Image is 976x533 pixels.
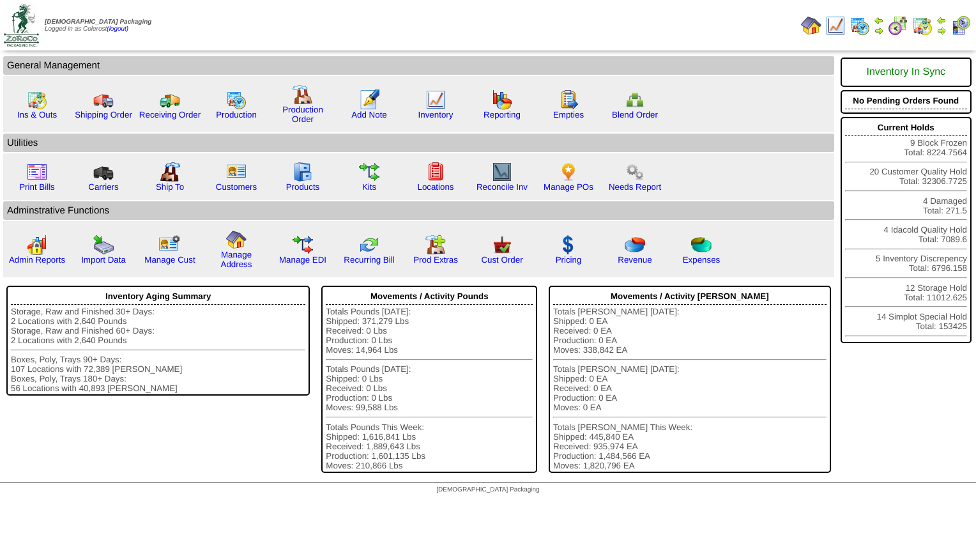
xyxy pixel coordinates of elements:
[27,235,47,255] img: graph2.png
[544,182,593,192] a: Manage POs
[81,255,126,265] a: Import Data
[282,105,323,124] a: Production Order
[9,255,65,265] a: Admin Reports
[3,134,834,152] td: Utilities
[93,235,114,255] img: import.gif
[344,255,394,265] a: Recurring Bill
[418,110,454,120] a: Inventory
[425,235,446,255] img: prodextras.gif
[362,182,376,192] a: Kits
[45,19,151,33] span: Logged in as Colerost
[279,255,326,265] a: Manage EDI
[912,15,933,36] img: calendarinout.gif
[618,255,652,265] a: Revenue
[156,182,184,192] a: Ship To
[226,229,247,250] img: home.gif
[27,162,47,182] img: invoice2.gif
[936,26,947,36] img: arrowright.gif
[492,235,512,255] img: cust_order.png
[45,19,151,26] span: [DEMOGRAPHIC_DATA] Packaging
[359,235,379,255] img: reconcile.gif
[417,182,454,192] a: Locations
[4,4,39,47] img: zoroco-logo-small.webp
[492,89,512,110] img: graph.gif
[625,89,645,110] img: network.png
[293,235,313,255] img: edi.gif
[216,110,257,120] a: Production
[286,182,320,192] a: Products
[625,235,645,255] img: pie_chart.png
[558,235,579,255] img: dollar.gif
[801,15,821,36] img: home.gif
[88,182,118,192] a: Carriers
[609,182,661,192] a: Needs Report
[160,162,180,182] img: factory2.gif
[359,89,379,110] img: orders.gif
[226,89,247,110] img: calendarprod.gif
[93,89,114,110] img: truck.gif
[683,255,721,265] a: Expenses
[841,117,972,343] div: 9 Block Frozen Total: 8224.7564 20 Customer Quality Hold Total: 32306.7725 4 Damaged Total: 271.5...
[481,255,522,265] a: Cust Order
[160,89,180,110] img: truck2.gif
[553,307,826,470] div: Totals [PERSON_NAME] [DATE]: Shipped: 0 EA Received: 0 EA Production: 0 EA Moves: 338,842 EA Tota...
[139,110,201,120] a: Receiving Order
[845,60,967,84] div: Inventory In Sync
[19,182,55,192] a: Print Bills
[293,162,313,182] img: cabinet.gif
[874,15,884,26] img: arrowleft.gif
[17,110,57,120] a: Ins & Outs
[216,182,257,192] a: Customers
[221,250,252,269] a: Manage Address
[950,15,971,36] img: calendarcustomer.gif
[936,15,947,26] img: arrowleft.gif
[845,93,967,109] div: No Pending Orders Found
[3,201,834,220] td: Adminstrative Functions
[436,486,539,493] span: [DEMOGRAPHIC_DATA] Packaging
[492,162,512,182] img: line_graph2.gif
[326,288,533,305] div: Movements / Activity Pounds
[359,162,379,182] img: workflow.gif
[558,89,579,110] img: workorder.gif
[477,182,528,192] a: Reconcile Inv
[484,110,521,120] a: Reporting
[558,162,579,182] img: po.png
[27,89,47,110] img: calendarinout.gif
[293,84,313,105] img: factory.gif
[413,255,458,265] a: Prod Extras
[845,120,967,136] div: Current Holds
[75,110,132,120] a: Shipping Order
[11,288,305,305] div: Inventory Aging Summary
[3,56,834,75] td: General Management
[825,15,846,36] img: line_graph.gif
[625,162,645,182] img: workflow.png
[351,110,387,120] a: Add Note
[107,26,128,33] a: (logout)
[850,15,870,36] img: calendarprod.gif
[158,235,182,255] img: managecust.png
[11,307,305,393] div: Storage, Raw and Finished 30+ Days: 2 Locations with 2,640 Pounds Storage, Raw and Finished 60+ D...
[226,162,247,182] img: customers.gif
[556,255,582,265] a: Pricing
[553,288,826,305] div: Movements / Activity [PERSON_NAME]
[553,110,584,120] a: Empties
[888,15,908,36] img: calendarblend.gif
[874,26,884,36] img: arrowright.gif
[144,255,195,265] a: Manage Cust
[93,162,114,182] img: truck3.gif
[326,307,533,470] div: Totals Pounds [DATE]: Shipped: 371,279 Lbs Received: 0 Lbs Production: 0 Lbs Moves: 14,964 Lbs To...
[425,162,446,182] img: locations.gif
[691,235,712,255] img: pie_chart2.png
[425,89,446,110] img: line_graph.gif
[612,110,658,120] a: Blend Order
